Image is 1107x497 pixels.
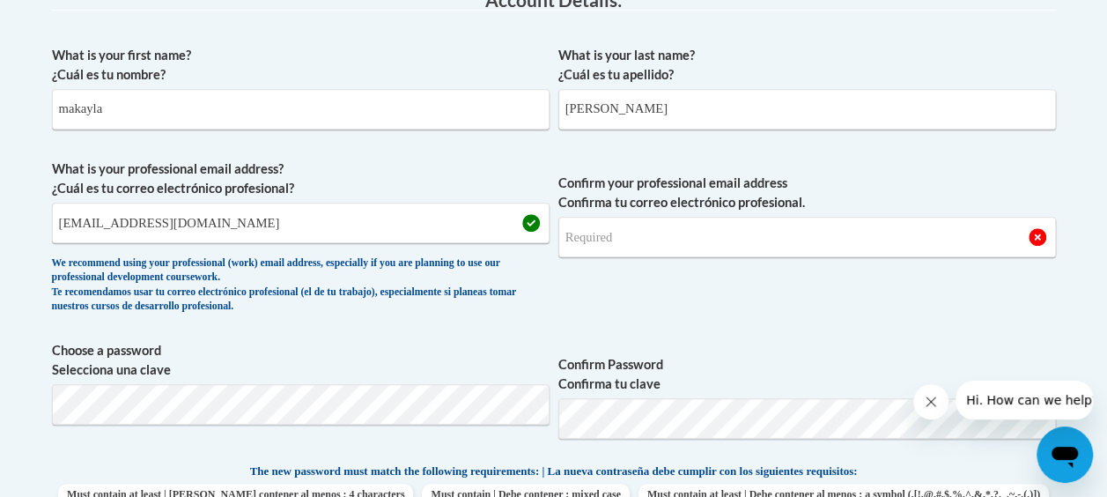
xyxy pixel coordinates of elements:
[558,46,1056,85] label: What is your last name? ¿Cuál es tu apellido?
[1037,427,1093,483] iframe: Button to launch messaging window
[250,464,858,479] span: The new password must match the following requirements: | La nueva contraseña debe cumplir con lo...
[956,381,1093,419] iframe: Message from company
[558,217,1056,257] input: Required
[11,12,143,26] span: Hi. How can we help?
[52,89,550,130] input: Metadata input
[52,46,550,85] label: What is your first name? ¿Cuál es tu nombre?
[52,203,550,243] input: Metadata input
[52,256,550,315] div: We recommend using your professional (work) email address, especially if you are planning to use ...
[558,89,1056,130] input: Metadata input
[52,341,550,380] label: Choose a password Selecciona una clave
[52,159,550,198] label: What is your professional email address? ¿Cuál es tu correo electrónico profesional?
[558,355,1056,394] label: Confirm Password Confirma tu clave
[913,384,948,419] iframe: Close message
[558,174,1056,212] label: Confirm your professional email address Confirma tu correo electrónico profesional.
